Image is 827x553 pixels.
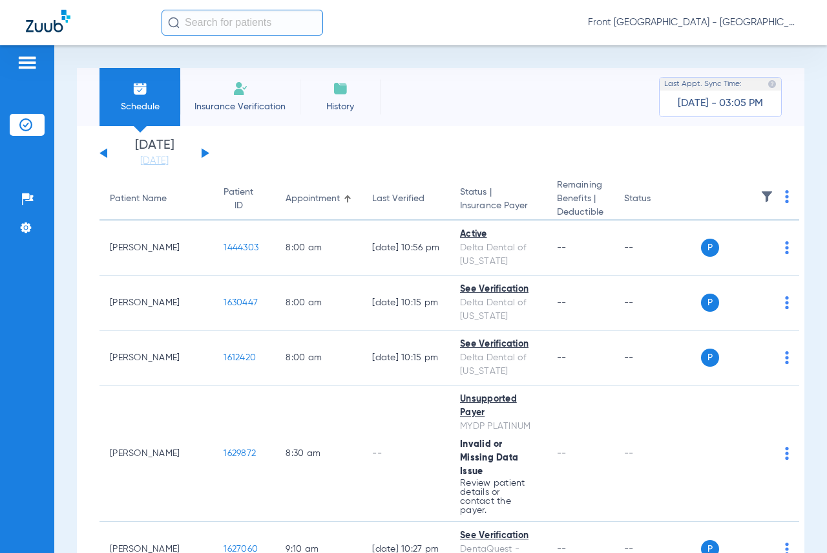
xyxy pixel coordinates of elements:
span: -- [557,243,567,252]
div: Delta Dental of [US_STATE] [460,296,536,323]
div: See Verification [460,529,536,543]
img: group-dot-blue.svg [785,296,789,309]
span: Deductible [557,206,603,219]
span: P [701,294,719,312]
span: 1629872 [224,449,256,458]
div: Delta Dental of [US_STATE] [460,351,536,378]
div: Active [460,228,536,241]
td: [PERSON_NAME] [99,385,213,522]
img: group-dot-blue.svg [785,241,789,254]
td: [PERSON_NAME] [99,221,213,276]
td: [PERSON_NAME] [99,331,213,385]
div: Unsupported Payer [460,393,536,420]
img: Schedule [132,81,148,96]
td: 8:00 AM [275,221,362,276]
li: [DATE] [116,139,193,168]
th: Remaining Benefits | [547,179,614,221]
span: P [701,239,719,257]
td: -- [362,385,450,522]
img: Zuub Logo [26,10,70,32]
td: -- [614,331,701,385]
span: Last Appt. Sync Time: [664,78,742,91]
input: Search for patients [162,10,323,36]
td: 8:00 AM [275,276,362,331]
a: [DATE] [116,155,193,168]
iframe: Chat Widget [762,491,827,553]
span: 1444303 [224,243,258,252]
th: Status | [450,179,547,221]
span: -- [557,449,567,458]
img: group-dot-blue.svg [785,447,789,460]
td: [DATE] 10:15 PM [362,331,450,385]
span: P [701,349,719,367]
th: Status [614,179,701,221]
span: Schedule [109,100,171,113]
div: Patient Name [110,192,203,206]
img: group-dot-blue.svg [785,190,789,203]
img: History [333,81,348,96]
div: Appointment [286,192,351,206]
span: Invalid or Missing Data Issue [460,440,518,476]
td: 8:30 AM [275,385,362,522]
div: Delta Dental of [US_STATE] [460,241,536,268]
span: Insurance Verification [190,100,290,113]
td: [PERSON_NAME] [99,276,213,331]
img: last sync help info [768,80,777,89]
span: [DATE] - 03:05 PM [678,97,763,110]
img: group-dot-blue.svg [785,351,789,364]
p: Review patient details or contact the payer. [460,479,536,515]
span: -- [557,298,567,307]
div: Patient ID [224,186,265,213]
span: 1612420 [224,353,256,362]
img: hamburger-icon [17,55,37,70]
img: Search Icon [168,17,180,28]
div: Patient Name [110,192,167,206]
div: See Verification [460,283,536,296]
div: MYDP PLATINUM [460,420,536,433]
div: See Verification [460,338,536,351]
td: [DATE] 10:15 PM [362,276,450,331]
img: filter.svg [760,190,773,203]
span: History [309,100,371,113]
span: Front [GEOGRAPHIC_DATA] - [GEOGRAPHIC_DATA] | My Community Dental Centers [588,16,801,29]
img: Manual Insurance Verification [233,81,248,96]
div: Last Verified [372,192,424,206]
div: Patient ID [224,186,253,213]
span: Insurance Payer [460,199,536,213]
td: -- [614,276,701,331]
td: -- [614,221,701,276]
div: Last Verified [372,192,439,206]
span: 1630447 [224,298,258,307]
td: -- [614,385,701,522]
span: -- [557,353,567,362]
div: Appointment [286,192,340,206]
td: 8:00 AM [275,331,362,385]
td: [DATE] 10:56 PM [362,221,450,276]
